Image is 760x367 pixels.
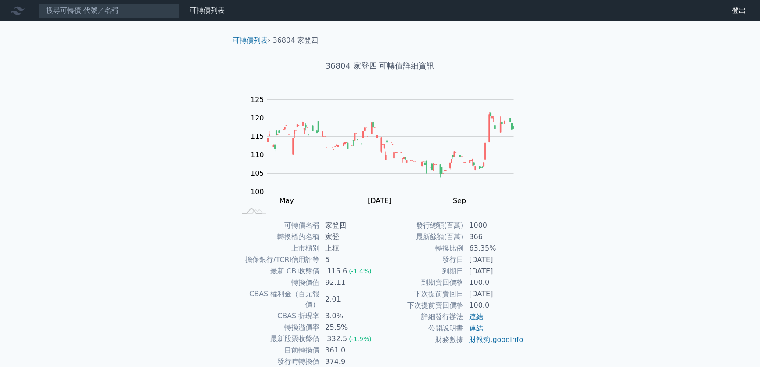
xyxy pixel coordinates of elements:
tspan: 125 [251,95,264,104]
a: 連結 [469,324,483,332]
a: 可轉債列表 [190,6,225,15]
td: 轉換溢價率 [236,322,320,333]
td: [DATE] [464,265,524,277]
td: 1000 [464,220,524,231]
td: 目前轉換價 [236,345,320,356]
div: 115.6 [325,266,349,276]
td: 63.35% [464,243,524,254]
td: 轉換價值 [236,277,320,288]
td: 下次提前賣回日 [380,288,464,300]
input: 搜尋可轉債 代號／名稱 [39,3,179,18]
td: 到期賣回價格 [380,277,464,288]
a: 可轉債列表 [233,36,268,44]
tspan: 105 [251,169,264,178]
td: 100.0 [464,300,524,311]
td: 財務數據 [380,334,464,345]
td: 發行總額(百萬) [380,220,464,231]
a: goodinfo [492,335,523,344]
td: 詳細發行辦法 [380,311,464,323]
g: Chart [246,95,527,205]
tspan: May [280,196,294,205]
tspan: 120 [251,114,264,122]
td: 最新股票收盤價 [236,333,320,345]
td: 可轉債名稱 [236,220,320,231]
td: CBAS 折現率 [236,310,320,322]
td: [DATE] [464,254,524,265]
td: 家登 [320,231,380,243]
td: 366 [464,231,524,243]
td: CBAS 權利金（百元報價） [236,288,320,310]
td: 100.0 [464,277,524,288]
td: 公開說明書 [380,323,464,334]
td: 361.0 [320,345,380,356]
td: 25.5% [320,322,380,333]
span: (-1.9%) [349,335,372,342]
tspan: [DATE] [368,196,391,205]
li: 36804 家登四 [273,35,319,46]
td: 最新餘額(百萬) [380,231,464,243]
td: 3.0% [320,310,380,322]
h1: 36804 家登四 可轉債詳細資訊 [226,60,534,72]
tspan: 110 [251,151,264,159]
td: 轉換標的名稱 [236,231,320,243]
td: 下次提前賣回價格 [380,300,464,311]
td: 最新 CB 收盤價 [236,265,320,277]
td: 擔保銀行/TCRI信用評等 [236,254,320,265]
a: 財報狗 [469,335,490,344]
a: 連結 [469,312,483,321]
td: 上市櫃別 [236,243,320,254]
span: (-1.4%) [349,268,372,275]
tspan: Sep [453,196,466,205]
tspan: 115 [251,132,264,141]
td: 到期日 [380,265,464,277]
td: 發行日 [380,254,464,265]
td: 5 [320,254,380,265]
td: 家登四 [320,220,380,231]
td: 上櫃 [320,243,380,254]
a: 登出 [725,4,753,18]
td: [DATE] [464,288,524,300]
td: 2.01 [320,288,380,310]
td: 92.11 [320,277,380,288]
div: 332.5 [325,334,349,344]
li: › [233,35,270,46]
tspan: 100 [251,188,264,196]
td: , [464,334,524,345]
td: 轉換比例 [380,243,464,254]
